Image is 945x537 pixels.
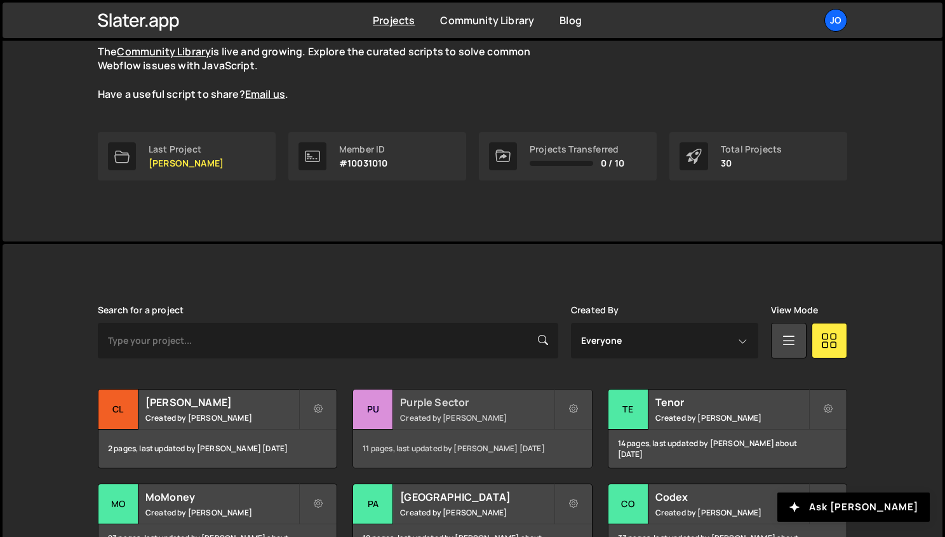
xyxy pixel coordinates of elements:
small: Created by [PERSON_NAME] [655,412,808,423]
div: Cl [98,390,138,430]
a: Te Tenor Created by [PERSON_NAME] 14 pages, last updated by [PERSON_NAME] about [DATE] [608,389,847,468]
div: Pu [353,390,393,430]
a: Jo [824,9,847,32]
h2: Purple Sector [400,395,553,409]
button: Ask [PERSON_NAME] [777,493,930,522]
a: Pu Purple Sector Created by [PERSON_NAME] 11 pages, last updated by [PERSON_NAME] [DATE] [352,389,592,468]
small: Created by [PERSON_NAME] [145,412,298,423]
div: Projects Transferred [530,144,624,154]
h2: Tenor [655,395,808,409]
a: Email us [245,87,285,101]
div: 11 pages, last updated by [PERSON_NAME] [DATE] [353,430,591,468]
div: Last Project [149,144,224,154]
a: Blog [560,13,582,27]
small: Created by [PERSON_NAME] [400,507,553,518]
div: 14 pages, last updated by [PERSON_NAME] about [DATE] [608,430,847,468]
label: Search for a project [98,305,184,315]
small: Created by [PERSON_NAME] [655,507,808,518]
input: Type your project... [98,323,558,358]
h2: [PERSON_NAME] [145,395,298,409]
a: Community Library [440,13,534,27]
div: Pa [353,484,393,524]
small: Created by [PERSON_NAME] [400,412,553,423]
a: Cl [PERSON_NAME] Created by [PERSON_NAME] 2 pages, last updated by [PERSON_NAME] [DATE] [98,389,337,468]
h2: [GEOGRAPHIC_DATA] [400,490,553,504]
a: Projects [373,13,415,27]
p: [PERSON_NAME] [149,158,224,168]
div: Te [608,390,648,430]
small: Created by [PERSON_NAME] [145,507,298,518]
div: Total Projects [721,144,782,154]
span: 0 / 10 [601,158,624,168]
label: Created By [571,305,619,315]
a: Last Project [PERSON_NAME] [98,132,276,180]
a: Community Library [117,44,211,58]
h2: MoMoney [145,490,298,504]
div: Member ID [339,144,387,154]
p: 30 [721,158,782,168]
p: The is live and growing. Explore the curated scripts to solve common Webflow issues with JavaScri... [98,44,555,102]
h2: Codex [655,490,808,504]
div: 2 pages, last updated by [PERSON_NAME] [DATE] [98,430,337,468]
label: View Mode [771,305,818,315]
p: #10031010 [339,158,387,168]
div: Co [608,484,648,524]
div: Mo [98,484,138,524]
